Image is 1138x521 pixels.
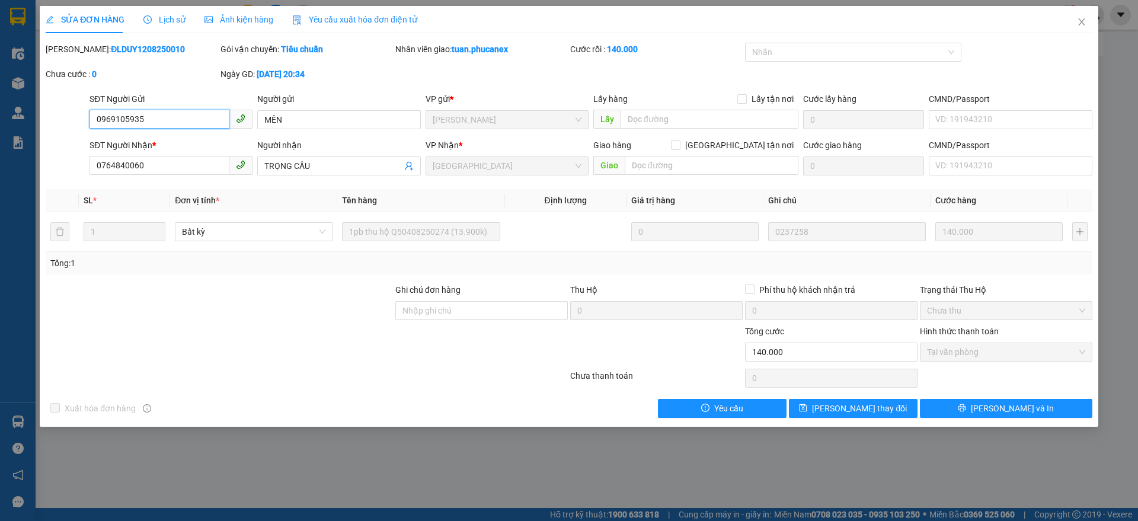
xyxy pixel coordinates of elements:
div: Trạng thái Thu Hộ [920,283,1092,296]
span: Chưa thu [927,302,1085,319]
div: VP gửi [426,92,589,106]
span: Bất kỳ [182,223,325,241]
span: ĐL Quận 1 [433,157,581,175]
div: CMND/Passport [929,92,1092,106]
div: CMND/Passport [929,139,1092,152]
span: Tại văn phòng [927,343,1085,361]
input: 0 [935,222,1063,241]
span: VP Nhận [426,140,459,150]
input: Ghi Chú [768,222,926,241]
b: 140.000 [607,44,638,54]
span: Tên hàng [342,196,377,205]
div: SĐT Người Gửi [89,92,252,106]
input: Cước lấy hàng [803,110,924,129]
span: SL [84,196,93,205]
span: Giá trị hàng [631,196,675,205]
b: ĐLDUY1208250010 [111,44,185,54]
span: Giao [593,156,625,175]
div: Gói vận chuyển: [220,43,393,56]
input: Cước giao hàng [803,156,924,175]
span: [GEOGRAPHIC_DATA] tận nơi [680,139,798,152]
button: exclamation-circleYêu cầu [658,399,787,418]
span: Định lượng [545,196,587,205]
span: Cước hàng [935,196,976,205]
div: Tổng: 1 [50,257,439,270]
span: edit [46,15,54,24]
input: VD: Bàn, Ghế [342,222,500,241]
button: Close [1065,6,1098,39]
span: SỬA ĐƠN HÀNG [46,15,124,24]
span: phone [236,160,245,170]
span: Xuất hóa đơn hàng [60,402,140,415]
span: Giao hàng [593,140,631,150]
b: Tiêu chuẩn [281,44,323,54]
div: Người gửi [257,92,420,106]
span: exclamation-circle [701,404,709,413]
div: Chưa thanh toán [569,369,744,390]
input: Dọc đường [625,156,798,175]
span: picture [204,15,213,24]
img: icon [292,15,302,25]
div: Chưa cước : [46,68,218,81]
button: delete [50,222,69,241]
span: Thu Hộ [570,285,597,295]
b: [DATE] 20:34 [257,69,305,79]
b: 0 [92,69,97,79]
div: Nhân viên giao: [395,43,568,56]
input: Dọc đường [621,110,798,129]
div: [PERSON_NAME]: [46,43,218,56]
span: Lấy [593,110,621,129]
button: save[PERSON_NAME] thay đổi [789,399,918,418]
input: 0 [631,222,759,241]
label: Cước giao hàng [803,140,862,150]
th: Ghi chú [763,189,931,212]
span: user-add [404,161,414,171]
div: Ngày GD: [220,68,393,81]
span: ĐL DUY [433,111,581,129]
span: Lấy tận nơi [747,92,798,106]
b: tuan.phucanex [452,44,508,54]
span: printer [958,404,966,413]
div: Cước rồi : [570,43,743,56]
span: close [1077,17,1086,27]
input: Ghi chú đơn hàng [395,301,568,320]
span: Đơn vị tính [175,196,219,205]
label: Hình thức thanh toán [920,327,999,336]
span: clock-circle [143,15,152,24]
span: Yêu cầu xuất hóa đơn điện tử [292,15,417,24]
button: plus [1072,222,1088,241]
span: Phí thu hộ khách nhận trả [755,283,860,296]
span: save [799,404,807,413]
span: [PERSON_NAME] và In [971,402,1054,415]
div: Người nhận [257,139,420,152]
label: Ghi chú đơn hàng [395,285,461,295]
span: info-circle [143,404,151,413]
span: Lịch sử [143,15,186,24]
button: printer[PERSON_NAME] và In [920,399,1092,418]
label: Cước lấy hàng [803,94,856,104]
span: Tổng cước [745,327,784,336]
div: SĐT Người Nhận [89,139,252,152]
span: Ảnh kiện hàng [204,15,273,24]
span: [PERSON_NAME] thay đổi [812,402,907,415]
span: phone [236,114,245,123]
span: Lấy hàng [593,94,628,104]
span: Yêu cầu [714,402,743,415]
